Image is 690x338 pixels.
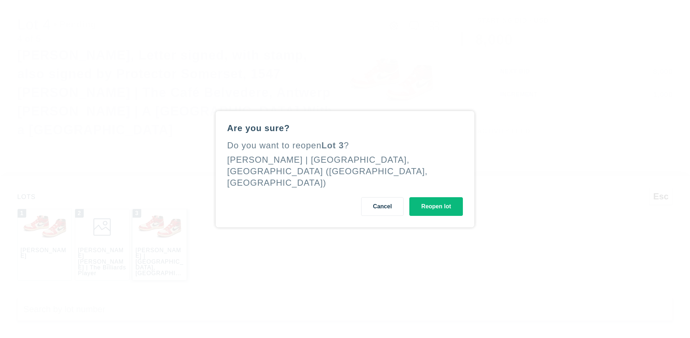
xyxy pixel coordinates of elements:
[409,197,463,216] button: Reopen lot
[322,140,344,150] span: Lot 3
[227,140,463,151] div: Do you want to reopen ?
[227,155,428,187] div: [PERSON_NAME] | [GEOGRAPHIC_DATA], [GEOGRAPHIC_DATA] ([GEOGRAPHIC_DATA], [GEOGRAPHIC_DATA])
[227,122,463,134] div: Are you sure?
[361,197,404,216] button: Cancel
